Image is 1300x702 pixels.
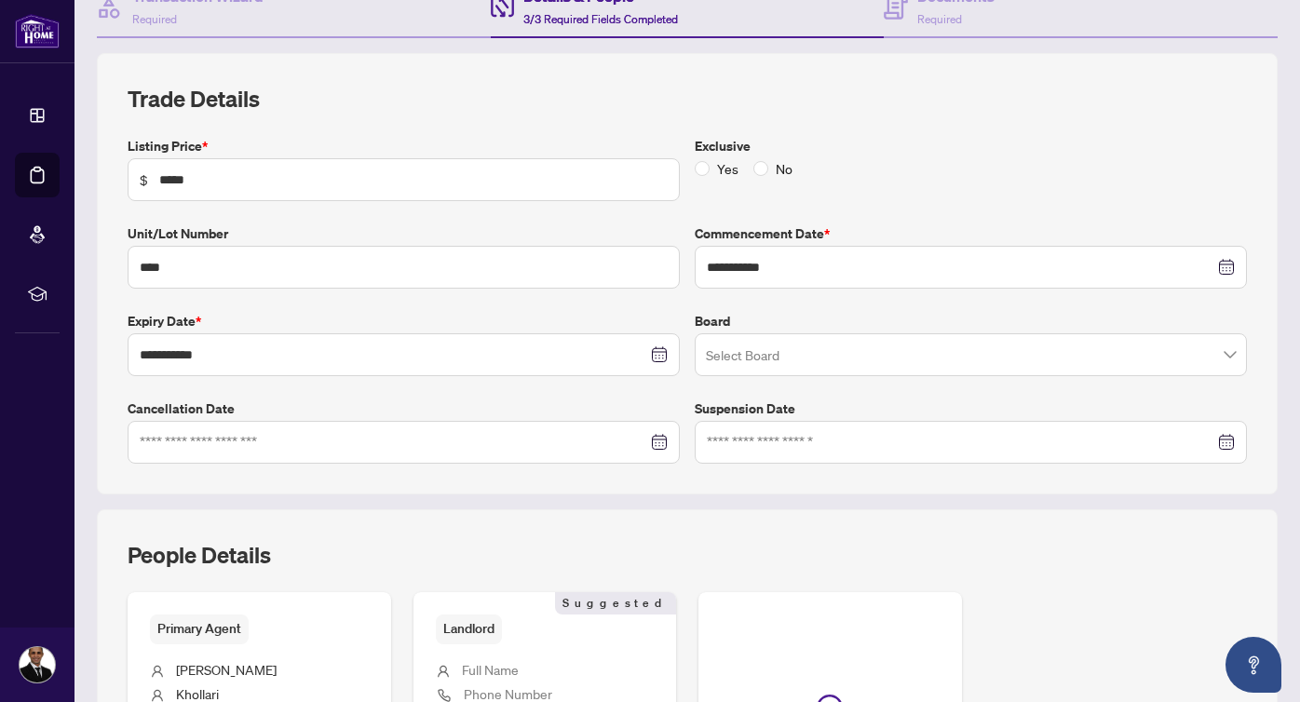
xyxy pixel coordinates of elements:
[128,136,680,156] label: Listing Price
[695,136,1247,156] label: Exclusive
[464,685,552,702] span: Phone Number
[695,311,1247,331] label: Board
[128,540,271,570] h2: People Details
[128,311,680,331] label: Expiry Date
[695,223,1247,244] label: Commencement Date
[1226,637,1281,693] button: Open asap
[128,84,1247,114] h2: Trade Details
[150,614,249,643] span: Primary Agent
[176,661,277,678] span: [PERSON_NAME]
[140,169,148,190] span: $
[128,223,680,244] label: Unit/Lot Number
[695,398,1247,419] label: Suspension Date
[768,158,800,179] span: No
[132,12,177,26] span: Required
[710,158,746,179] span: Yes
[20,647,55,682] img: Profile Icon
[436,614,502,643] span: Landlord
[555,592,676,614] span: Suggested
[917,12,962,26] span: Required
[128,398,680,419] label: Cancellation Date
[176,685,219,702] span: Khollari
[523,12,678,26] span: 3/3 Required Fields Completed
[462,661,519,678] span: Full Name
[15,14,60,48] img: logo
